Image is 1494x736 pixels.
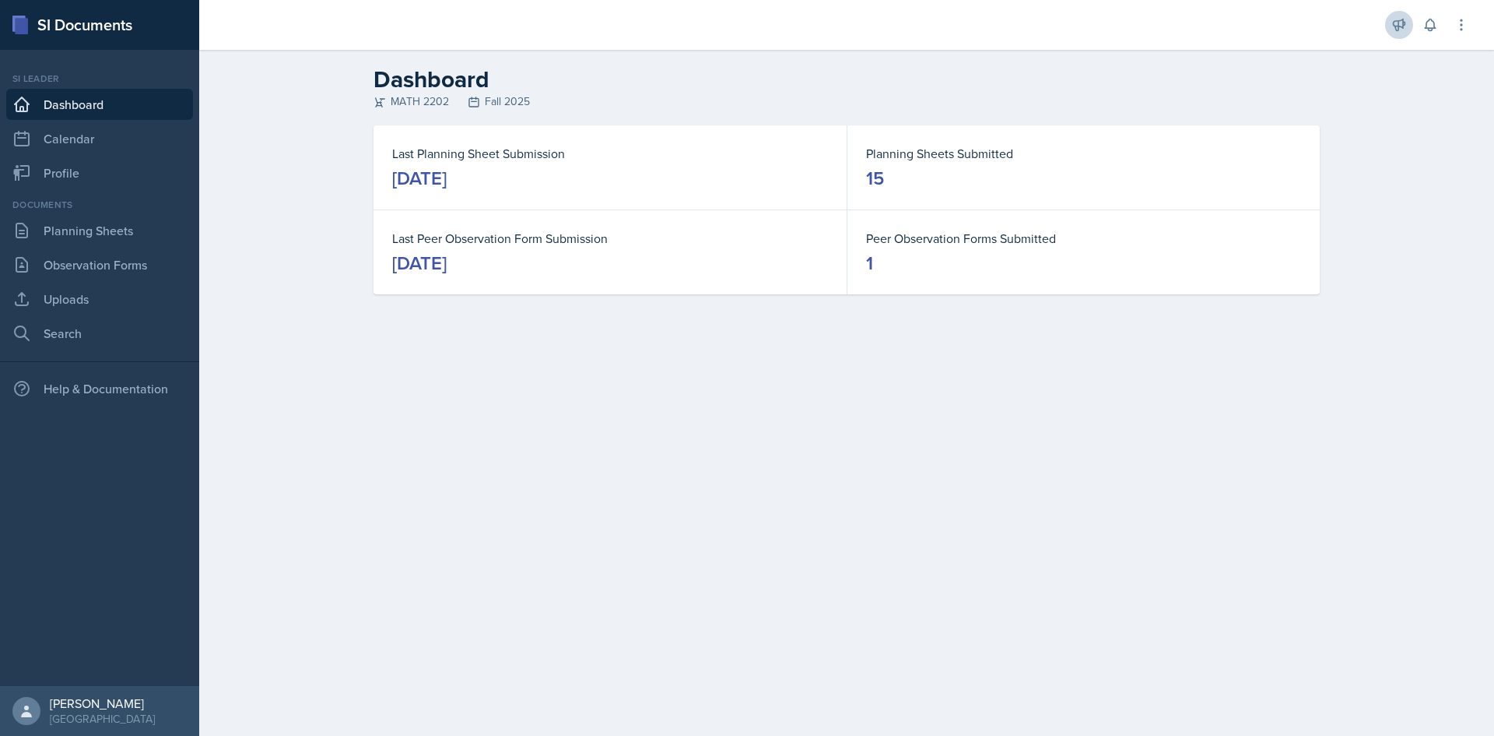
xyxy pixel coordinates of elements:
div: [DATE] [392,166,447,191]
dt: Peer Observation Forms Submitted [866,229,1301,248]
div: [GEOGRAPHIC_DATA] [50,711,155,727]
dt: Last Planning Sheet Submission [392,144,828,163]
h2: Dashboard [373,65,1320,93]
a: Dashboard [6,89,193,120]
a: Search [6,318,193,349]
div: Help & Documentation [6,373,193,404]
a: Planning Sheets [6,215,193,246]
div: Documents [6,198,193,212]
a: Observation Forms [6,249,193,280]
div: Si leader [6,72,193,86]
dt: Planning Sheets Submitted [866,144,1301,163]
dt: Last Peer Observation Form Submission [392,229,828,248]
a: Uploads [6,283,193,315]
div: [DATE] [392,251,447,276]
div: 1 [866,251,873,276]
a: Calendar [6,123,193,154]
div: MATH 2202 Fall 2025 [373,93,1320,110]
a: Profile [6,157,193,188]
div: [PERSON_NAME] [50,696,155,711]
div: 15 [866,166,884,191]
